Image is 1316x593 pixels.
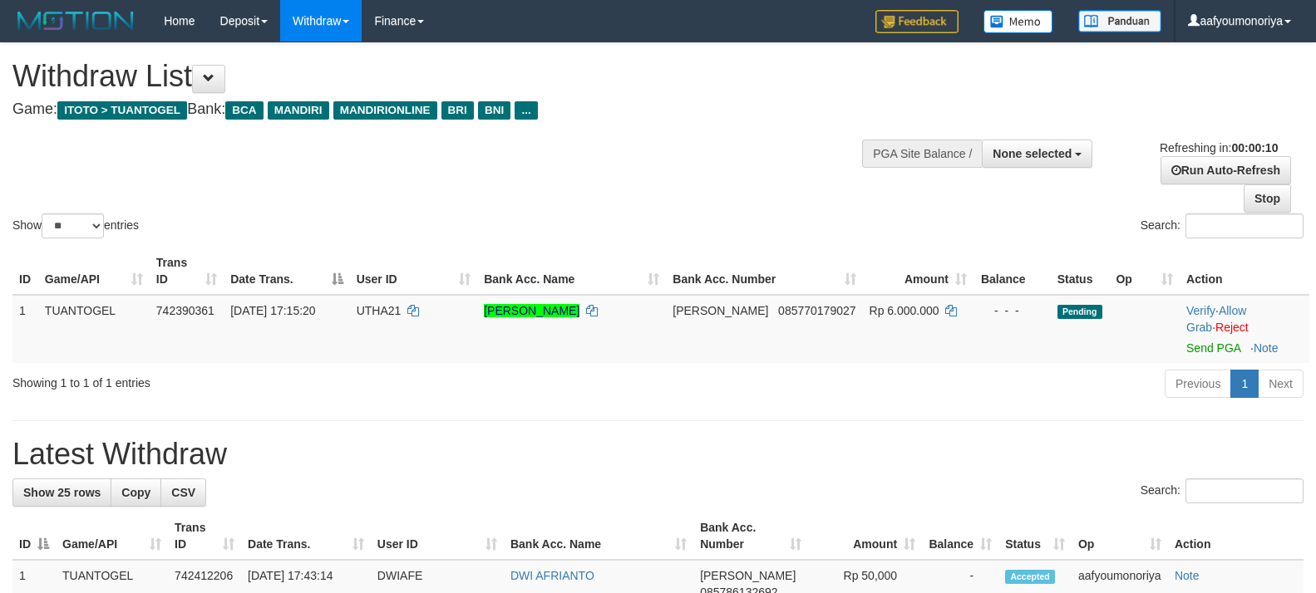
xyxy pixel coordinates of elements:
span: BNI [478,101,510,120]
span: Accepted [1005,570,1055,584]
div: Showing 1 to 1 of 1 entries [12,368,536,391]
th: ID: activate to sort column descending [12,512,56,560]
img: Button%20Memo.svg [983,10,1053,33]
th: Status: activate to sort column ascending [998,512,1072,560]
th: Action [1180,247,1309,295]
a: Note [1175,569,1200,582]
th: User ID: activate to sort column ascending [371,512,504,560]
a: Reject [1215,321,1249,334]
td: TUANTOGEL [38,295,150,363]
span: ITOTO > TUANTOGEL [57,101,187,120]
a: Previous [1165,370,1231,398]
h4: Game: Bank: [12,101,860,118]
th: Op: activate to sort column ascending [1109,247,1180,295]
span: Refreshing in: [1160,141,1278,154]
a: CSV [160,478,206,507]
h1: Latest Withdraw [12,438,1304,471]
span: CSV [171,486,195,499]
span: UTHA21 [357,304,402,317]
a: Stop [1244,184,1291,213]
a: Note [1254,341,1279,355]
th: Game/API: activate to sort column ascending [38,247,150,295]
select: Showentries [42,213,104,238]
span: ... [515,101,537,120]
h1: Withdraw List [12,60,860,93]
td: · · [1180,295,1309,363]
th: Bank Acc. Name: activate to sort column ascending [504,512,693,560]
span: Rp 6.000.000 [870,304,939,317]
span: Copy 085770179027 to clipboard [778,304,855,317]
img: Feedback.jpg [875,10,959,33]
a: Verify [1186,304,1215,317]
label: Search: [1141,213,1304,238]
span: BRI [441,101,474,120]
a: [PERSON_NAME] [484,304,579,317]
th: Amount: activate to sort column ascending [863,247,973,295]
span: · [1186,304,1246,334]
span: [DATE] 17:15:20 [230,304,315,317]
th: Amount: activate to sort column ascending [808,512,922,560]
div: - - - [980,302,1044,319]
th: Op: activate to sort column ascending [1072,512,1168,560]
input: Search: [1185,213,1304,238]
th: Trans ID: activate to sort column ascending [168,512,241,560]
a: Allow Grab [1186,304,1246,334]
th: Game/API: activate to sort column ascending [56,512,168,560]
span: [PERSON_NAME] [700,569,796,582]
a: Next [1258,370,1304,398]
th: Status [1051,247,1110,295]
th: Action [1168,512,1304,560]
label: Show entries [12,213,139,238]
th: Date Trans.: activate to sort column ascending [241,512,371,560]
label: Search: [1141,478,1304,503]
th: Trans ID: activate to sort column ascending [150,247,224,295]
span: None selected [993,147,1072,160]
a: Run Auto-Refresh [1161,156,1291,184]
span: Show 25 rows [23,486,101,499]
span: Copy [121,486,150,499]
span: MANDIRI [268,101,329,120]
th: Bank Acc. Name: activate to sort column ascending [477,247,666,295]
div: PGA Site Balance / [862,140,982,168]
a: DWI AFRIANTO [510,569,594,582]
a: Send PGA [1186,341,1240,355]
span: MANDIRIONLINE [333,101,437,120]
a: Show 25 rows [12,478,111,507]
th: ID [12,247,38,295]
a: Copy [111,478,161,507]
th: Balance [973,247,1051,295]
span: Pending [1057,305,1102,319]
img: MOTION_logo.png [12,8,139,33]
th: Bank Acc. Number: activate to sort column ascending [693,512,808,560]
span: 742390361 [156,304,214,317]
strong: 00:00:10 [1231,141,1278,154]
th: User ID: activate to sort column ascending [350,247,478,295]
th: Bank Acc. Number: activate to sort column ascending [666,247,862,295]
th: Date Trans.: activate to sort column descending [224,247,349,295]
td: 1 [12,295,38,363]
th: Balance: activate to sort column ascending [922,512,998,560]
span: [PERSON_NAME] [673,304,768,317]
button: None selected [982,140,1092,168]
span: BCA [225,101,263,120]
a: 1 [1230,370,1259,398]
img: panduan.png [1078,10,1161,32]
input: Search: [1185,478,1304,503]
